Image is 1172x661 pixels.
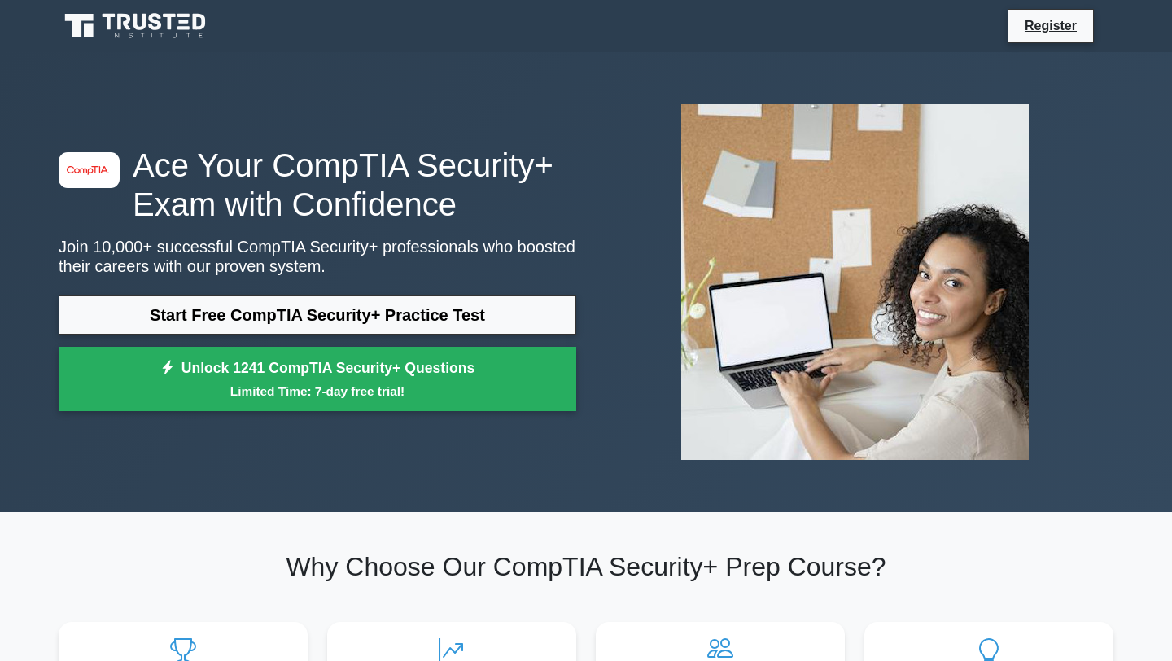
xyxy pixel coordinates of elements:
[59,551,1113,582] h2: Why Choose Our CompTIA Security+ Prep Course?
[59,146,576,224] h1: Ace Your CompTIA Security+ Exam with Confidence
[79,382,556,401] small: Limited Time: 7-day free trial!
[59,295,576,335] a: Start Free CompTIA Security+ Practice Test
[59,237,576,276] p: Join 10,000+ successful CompTIA Security+ professionals who boosted their careers with our proven...
[1015,15,1087,36] a: Register
[59,347,576,412] a: Unlock 1241 CompTIA Security+ QuestionsLimited Time: 7-day free trial!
